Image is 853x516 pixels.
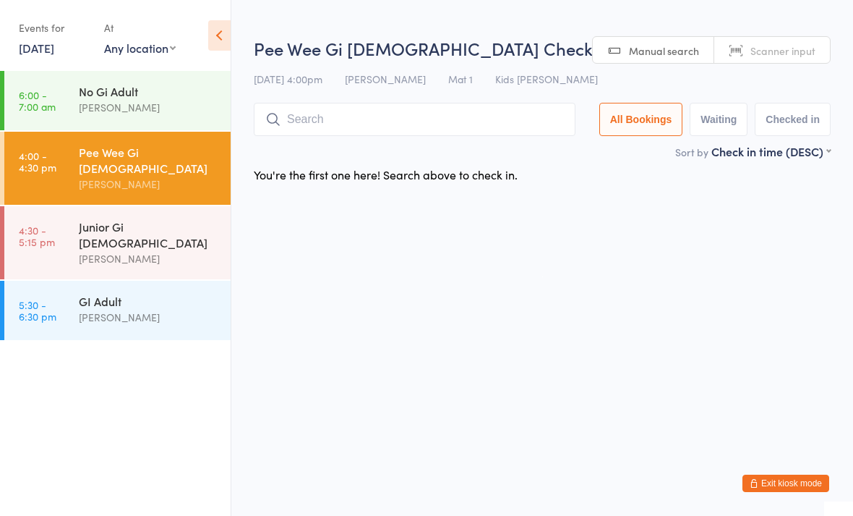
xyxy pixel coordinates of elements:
[711,143,831,159] div: Check in time (DESC)
[79,99,218,116] div: [PERSON_NAME]
[4,206,231,279] a: 4:30 -5:15 pmJunior Gi [DEMOGRAPHIC_DATA][PERSON_NAME]
[4,71,231,130] a: 6:00 -7:00 amNo Gi Adult[PERSON_NAME]
[599,103,683,136] button: All Bookings
[254,103,575,136] input: Search
[254,166,518,182] div: You're the first one here! Search above to check in.
[19,89,56,112] time: 6:00 - 7:00 am
[254,36,831,60] h2: Pee Wee Gi [DEMOGRAPHIC_DATA] Check-in
[79,144,218,176] div: Pee Wee Gi [DEMOGRAPHIC_DATA]
[19,40,54,56] a: [DATE]
[19,224,55,248] time: 4:30 - 5:15 pm
[79,83,218,99] div: No Gi Adult
[79,250,218,267] div: [PERSON_NAME]
[755,103,831,136] button: Checked in
[19,16,90,40] div: Events for
[79,176,218,193] div: [PERSON_NAME]
[675,145,708,159] label: Sort by
[19,299,56,322] time: 5:30 - 6:30 pm
[79,309,218,326] div: [PERSON_NAME]
[104,40,176,56] div: Any location
[448,72,473,86] span: Mat 1
[629,43,699,58] span: Manual search
[79,219,218,250] div: Junior Gi [DEMOGRAPHIC_DATA]
[4,281,231,340] a: 5:30 -6:30 pmGI Adult[PERSON_NAME]
[690,103,747,136] button: Waiting
[79,293,218,309] div: GI Adult
[345,72,426,86] span: [PERSON_NAME]
[750,43,815,58] span: Scanner input
[495,72,598,86] span: Kids [PERSON_NAME]
[104,16,176,40] div: At
[19,150,56,173] time: 4:00 - 4:30 pm
[254,72,322,86] span: [DATE] 4:00pm
[4,132,231,205] a: 4:00 -4:30 pmPee Wee Gi [DEMOGRAPHIC_DATA][PERSON_NAME]
[742,475,829,492] button: Exit kiosk mode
